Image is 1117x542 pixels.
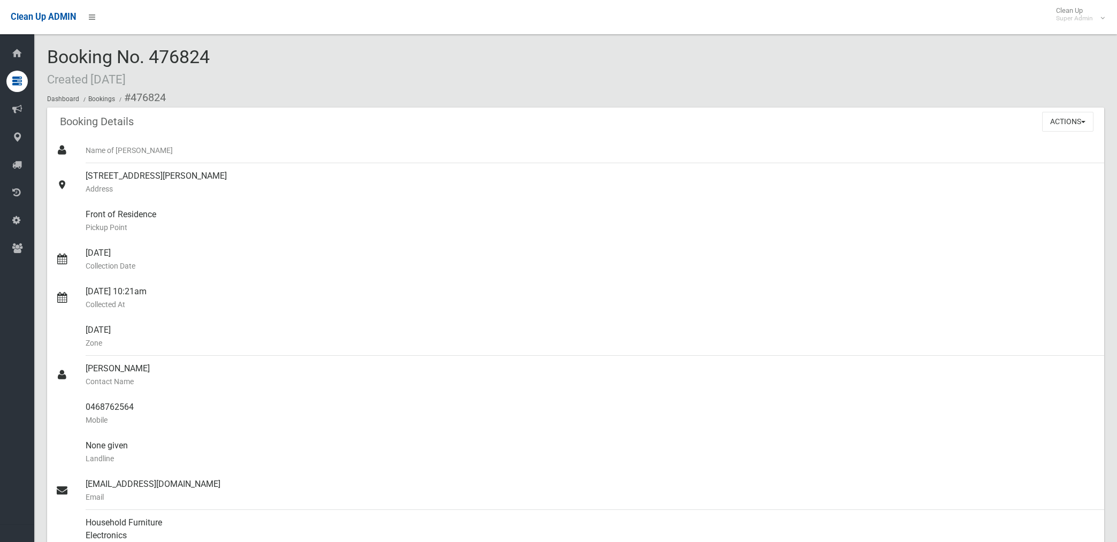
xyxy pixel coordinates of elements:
[86,433,1096,471] div: None given
[47,72,126,86] small: Created [DATE]
[47,111,147,132] header: Booking Details
[86,414,1096,426] small: Mobile
[86,317,1096,356] div: [DATE]
[86,240,1096,279] div: [DATE]
[117,88,166,108] li: #476824
[86,356,1096,394] div: [PERSON_NAME]
[86,259,1096,272] small: Collection Date
[1042,112,1093,132] button: Actions
[86,221,1096,234] small: Pickup Point
[86,163,1096,202] div: [STREET_ADDRESS][PERSON_NAME]
[86,298,1096,311] small: Collected At
[86,375,1096,388] small: Contact Name
[47,471,1104,510] a: [EMAIL_ADDRESS][DOMAIN_NAME]Email
[47,95,79,103] a: Dashboard
[88,95,115,103] a: Bookings
[86,337,1096,349] small: Zone
[11,12,76,22] span: Clean Up ADMIN
[86,491,1096,503] small: Email
[1056,14,1093,22] small: Super Admin
[1051,6,1104,22] span: Clean Up
[86,394,1096,433] div: 0468762564
[47,46,210,88] span: Booking No. 476824
[86,144,1096,157] small: Name of [PERSON_NAME]
[86,471,1096,510] div: [EMAIL_ADDRESS][DOMAIN_NAME]
[86,202,1096,240] div: Front of Residence
[86,452,1096,465] small: Landline
[86,279,1096,317] div: [DATE] 10:21am
[86,182,1096,195] small: Address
